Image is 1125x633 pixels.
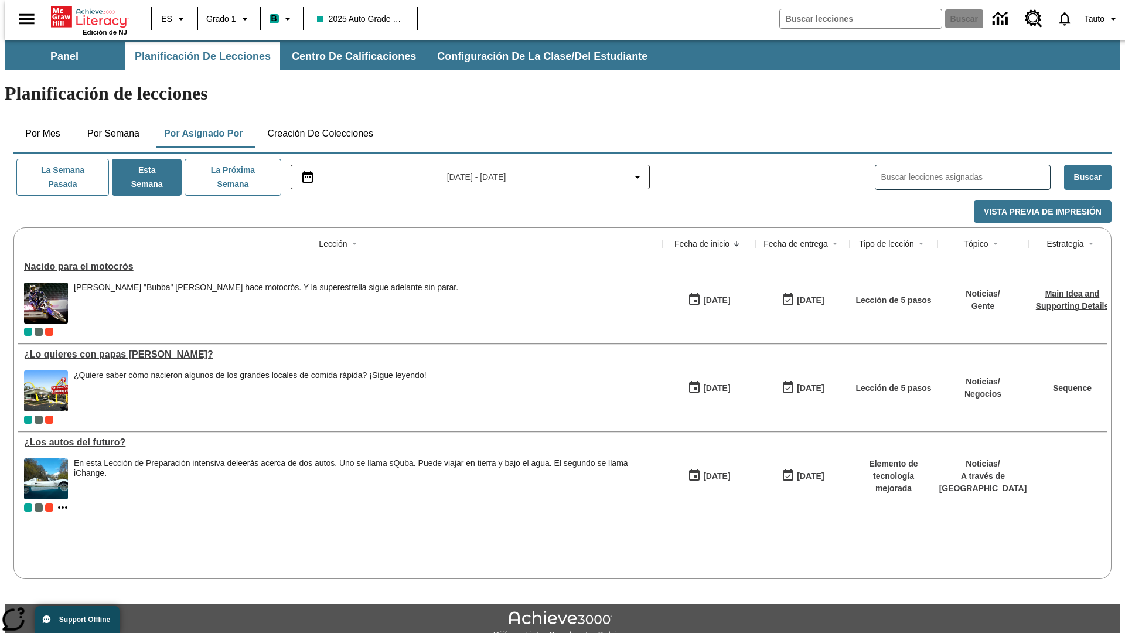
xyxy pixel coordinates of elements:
input: Buscar lecciones asignadas [881,169,1050,186]
button: La próxima semana [185,159,281,196]
div: Subbarra de navegación [5,42,658,70]
div: Fecha de inicio [674,238,729,250]
div: Lección [319,238,347,250]
h1: Planificación de lecciones [5,83,1120,104]
button: 08/01/26: Último día en que podrá accederse la lección [778,465,828,487]
div: Tipo de lección [859,238,914,250]
button: Sort [347,237,362,251]
button: Creación de colecciones [258,120,383,148]
div: ¿Quiere saber cómo nacieron algunos de los grandes locales de comida rápida? ¡Sigue leyendo! [74,370,427,411]
button: Vista previa de impresión [974,200,1112,223]
button: Planificación de lecciones [125,42,280,70]
p: Gente [966,300,1000,312]
span: ES [161,13,172,25]
span: 2025 Auto Grade 1 A [317,13,404,25]
span: Grado 1 [206,13,236,25]
div: James "Bubba" Stewart hace motocrós. Y la superestrella sigue adelante sin parar. [74,283,458,324]
button: 07/01/25: Primer día en que estuvo disponible la lección [684,465,734,487]
button: Grado: Grado 1, Elige un grado [202,8,257,29]
span: Clase actual [24,328,32,336]
button: Seleccione el intervalo de fechas opción del menú [296,170,645,184]
button: 08/04/25: Primer día en que estuvo disponible la lección [684,289,734,311]
div: Test 1 [45,328,53,336]
span: 2025 Auto Grade 1 B [35,416,43,424]
div: [DATE] [797,469,824,484]
div: ¿Lo quieres con papas fritas? [24,349,656,360]
img: Un automóvil de alta tecnología flotando en el agua. [24,458,68,499]
p: Lección de 5 pasos [855,294,931,307]
a: Portada [51,5,127,29]
a: Notificaciones [1049,4,1080,34]
div: [DATE] [703,293,730,308]
button: Sort [914,237,928,251]
button: 07/14/25: Primer día en que estuvo disponible la lección [684,377,734,399]
button: Por mes [13,120,72,148]
div: Fecha de entrega [763,238,828,250]
div: [DATE] [703,469,730,484]
a: Sequence [1053,383,1092,393]
button: Por asignado por [155,120,253,148]
div: Clase actual [24,503,32,512]
button: La semana pasada [16,159,109,196]
button: Buscar [1064,165,1112,190]
div: En esta Lección de Preparación intensiva de [74,458,656,478]
p: Elemento de tecnología mejorada [855,458,932,495]
div: [DATE] [797,381,824,396]
button: Sort [988,237,1003,251]
testabrev: leerás acerca de dos autos. Uno se llama sQuba. Puede viajar en tierra y bajo el agua. El segundo... [74,458,628,478]
button: Perfil/Configuración [1080,8,1125,29]
a: Nacido para el motocrós, Lecciones [24,261,656,272]
button: Boost El color de la clase es verde turquesa. Cambiar el color de la clase. [265,8,299,29]
p: Noticias / [939,458,1027,470]
div: Portada [51,4,127,36]
p: Noticias / [964,376,1001,388]
span: Support Offline [59,615,110,624]
button: Sort [828,237,842,251]
p: Noticias / [966,288,1000,300]
button: Centro de calificaciones [282,42,425,70]
p: Negocios [964,388,1001,400]
button: Por semana [78,120,149,148]
button: 07/20/26: Último día en que podrá accederse la lección [778,377,828,399]
button: Esta semana [112,159,182,196]
div: 2025 Auto Grade 1 B [35,328,43,336]
button: Panel [6,42,123,70]
div: Nacido para el motocrós [24,261,656,272]
img: El corredor de motocrós James Stewart vuela por los aires en su motocicleta de montaña [24,283,68,324]
button: Lenguaje: ES, Selecciona un idioma [156,8,193,29]
svg: Collapse Date Range Filter [630,170,645,184]
div: En esta Lección de Preparación intensiva de leerás acerca de dos autos. Uno se llama sQuba. Puede... [74,458,656,499]
img: Uno de los primeros locales de McDonald's, con el icónico letrero rojo y los arcos amarillos. [24,370,68,411]
span: B [271,11,277,26]
a: ¿Los autos del futuro? , Lecciones [24,437,656,448]
span: [DATE] - [DATE] [447,171,506,183]
button: 08/10/25: Último día en que podrá accederse la lección [778,289,828,311]
div: Tópico [963,238,988,250]
button: Sort [729,237,744,251]
span: Tauto [1085,13,1104,25]
a: Centro de información [986,3,1018,35]
p: [PERSON_NAME] "Bubba" [PERSON_NAME] hace motocrós. Y la superestrella sigue adelante sin parar. [74,283,458,292]
div: ¿Quiere saber cómo nacieron algunos de los grandes locales de comida rápida? ¡Sigue leyendo! [74,370,427,380]
button: Mostrar más clases [56,501,70,515]
div: Test 1 [45,416,53,424]
div: Clase actual [24,416,32,424]
span: 2025 Auto Grade 1 B [35,503,43,512]
button: Support Offline [35,606,120,633]
div: [DATE] [797,293,824,308]
a: ¿Lo quieres con papas fritas?, Lecciones [24,349,656,360]
span: Edición de NJ [83,29,127,36]
div: [DATE] [703,381,730,396]
p: Lección de 5 pasos [855,382,931,394]
div: Test 1 [45,503,53,512]
input: Buscar campo [780,9,942,28]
